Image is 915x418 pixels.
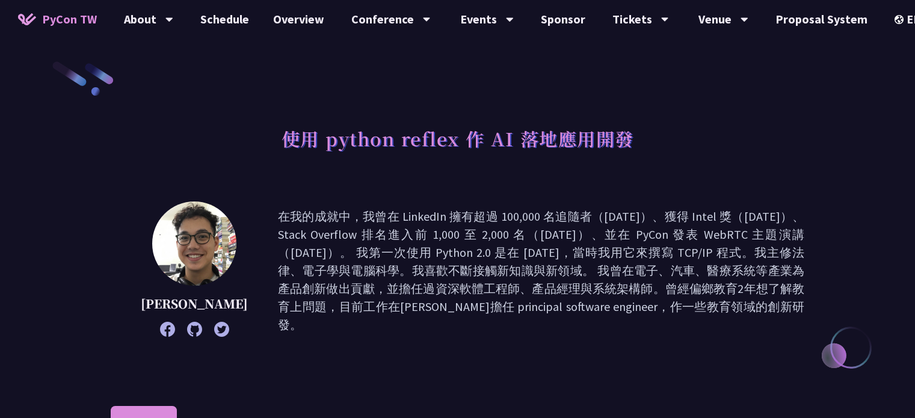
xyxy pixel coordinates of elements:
[42,10,97,28] span: PyCon TW
[282,120,634,156] h1: 使用 python reflex 作 AI 落地應用開發
[895,15,907,24] img: Locale Icon
[278,207,804,334] p: 在我的成就中，我曾在 LinkedIn 擁有超過 100,000 名追隨者（[DATE]）、獲得 Intel 獎（[DATE]）、Stack Overflow 排名進入前 1,000 至 2,0...
[18,13,36,25] img: Home icon of PyCon TW 2025
[141,295,248,313] p: [PERSON_NAME]
[152,201,236,286] img: Milo Chen
[6,4,109,34] a: PyCon TW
